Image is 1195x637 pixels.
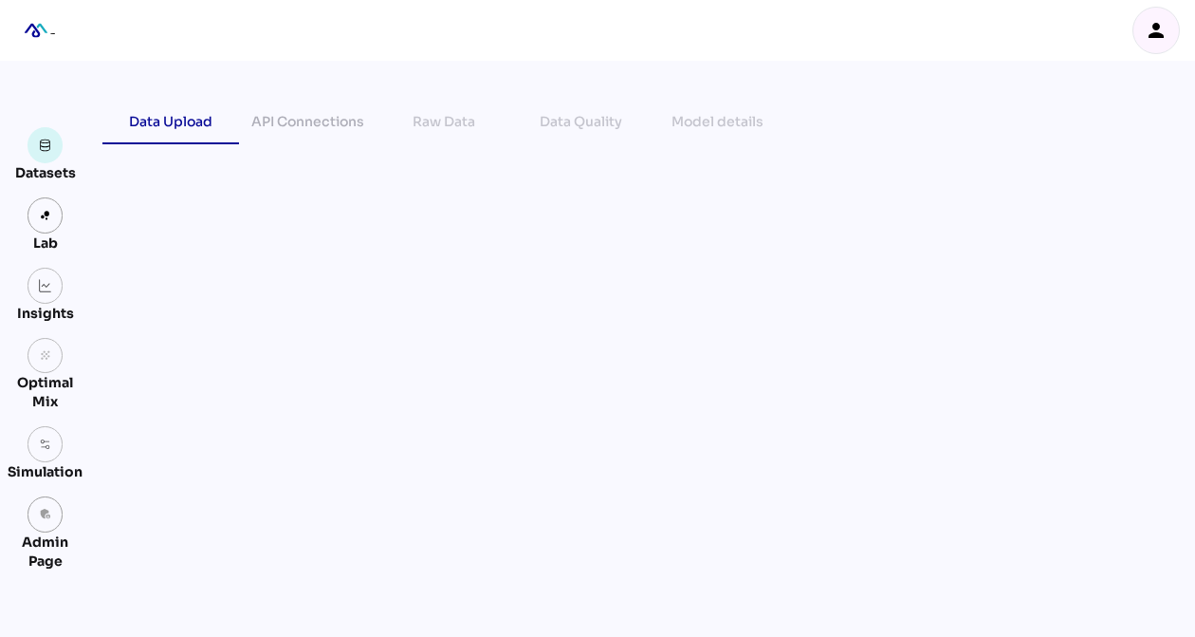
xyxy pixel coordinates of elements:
[39,438,52,451] img: settings.svg
[1145,19,1167,42] i: person
[129,110,212,133] div: Data Upload
[540,110,622,133] div: Data Quality
[39,349,52,363] i: grain
[413,110,475,133] div: Raw Data
[39,139,52,152] img: data.svg
[8,462,83,481] div: Simulation
[39,279,52,292] img: graph.svg
[15,163,76,182] div: Datasets
[17,304,74,323] div: Insights
[25,234,66,253] div: Lab
[8,533,83,571] div: Admin Page
[39,209,52,222] img: lab.svg
[39,508,52,521] i: admin_panel_settings
[251,110,364,133] div: API Connections
[671,110,763,133] div: Model details
[8,373,83,411] div: Optimal Mix
[15,9,57,51] div: mediaROI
